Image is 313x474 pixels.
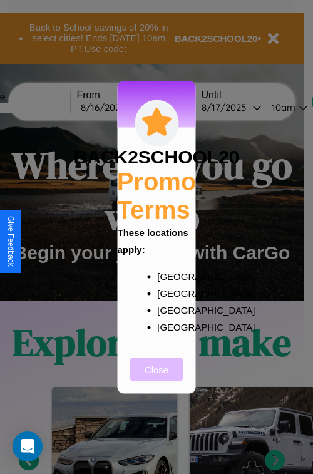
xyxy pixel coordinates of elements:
[157,284,181,301] p: [GEOGRAPHIC_DATA]
[157,301,181,318] p: [GEOGRAPHIC_DATA]
[130,358,183,381] button: Close
[157,267,181,284] p: [GEOGRAPHIC_DATA]
[73,146,239,167] h3: BACK2SCHOOL20
[157,318,181,335] p: [GEOGRAPHIC_DATA]
[13,431,43,461] div: Open Intercom Messenger
[6,216,15,267] div: Give Feedback
[117,167,197,224] h2: Promo Terms
[118,227,188,254] b: These locations apply:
